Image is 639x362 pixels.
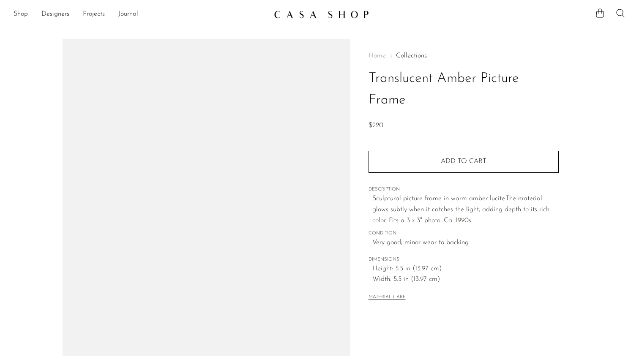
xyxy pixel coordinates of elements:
p: Sculptural picture frame in warm amber lucite. The material glows subtly when it catches the ligh... [372,193,559,226]
a: Collections [396,52,427,59]
span: $220 [369,122,383,129]
span: Very good; minor wear to backing. [372,237,559,248]
ul: NEW HEADER MENU [14,7,267,22]
nav: Breadcrumbs [369,52,559,59]
a: Designers [41,9,69,20]
a: Projects [83,9,105,20]
span: Add to cart [441,158,486,165]
span: Width: 5.5 in (13.97 cm) [372,274,559,285]
h1: Translucent Amber Picture Frame [369,68,559,111]
a: Shop [14,9,28,20]
span: DIMENSIONS [369,256,559,264]
span: DESCRIPTION [369,186,559,193]
nav: Desktop navigation [14,7,267,22]
span: Home [369,52,386,59]
button: Add to cart [369,151,559,173]
a: Journal [118,9,138,20]
button: MATERIAL CARE [369,294,406,301]
span: Height: 5.5 in (13.97 cm) [372,264,559,275]
span: CONDITION [369,230,559,237]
